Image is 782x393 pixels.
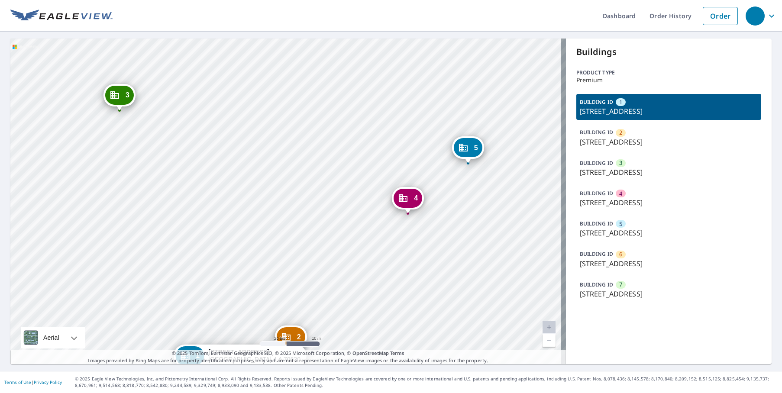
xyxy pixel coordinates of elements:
p: [STREET_ADDRESS] [580,289,758,299]
span: 1 [619,98,622,106]
p: Images provided by Bing Maps are for property identification purposes only and are not a represen... [10,350,566,364]
span: 5 [619,220,622,228]
p: | [4,380,62,385]
p: [STREET_ADDRESS] [580,106,758,116]
p: [STREET_ADDRESS] [580,137,758,147]
a: OpenStreetMap [352,350,389,356]
div: Aerial [41,327,62,348]
p: Premium [576,77,762,84]
a: Current Level 20, Zoom Out [543,334,556,347]
p: BUILDING ID [580,220,613,227]
div: [GEOGRAPHIC_DATA], LA 70820 [208,348,301,363]
span: 2 [297,334,301,340]
span: 4 [414,195,418,201]
a: Terms of Use [4,379,31,385]
p: BUILDING ID [580,98,613,106]
div: Dropped pin, building 3, Commercial property, 550 Ben Hur Rd Baton Rouge, LA 70820 [103,84,136,111]
span: 3 [619,159,622,167]
a: Privacy Policy [34,379,62,385]
div: Dropped pin, building 2, Commercial property, 550 Ben Hur Rd Baton Rouge, LA 70820 [275,325,307,352]
a: Terms [390,350,404,356]
p: Product type [576,69,762,77]
p: BUILDING ID [580,281,613,288]
p: [STREET_ADDRESS] [580,167,758,177]
p: BUILDING ID [580,129,613,136]
p: [STREET_ADDRESS] [580,228,758,238]
div: Dropped pin, building 5, Commercial property, 550 Ben Hur Rd Baton Rouge, LA 70820 [452,136,484,163]
p: [STREET_ADDRESS] [580,258,758,269]
strong: [STREET_ADDRESS] [208,348,269,355]
p: BUILDING ID [580,159,613,167]
span: 4 [619,190,622,198]
span: 5 [474,145,478,151]
div: Aerial [21,327,85,348]
p: BUILDING ID [580,250,613,258]
span: 6 [619,250,622,258]
a: Order [703,7,738,25]
span: © 2025 TomTom, Earthstar Geographics SIO, © 2025 Microsoft Corporation, © [172,350,404,357]
p: BUILDING ID [580,190,613,197]
p: [STREET_ADDRESS] [580,197,758,208]
a: Current Level 20, Zoom In Disabled [543,321,556,334]
div: Dropped pin, building 4, Commercial property, 550 Ben Hur Rd Baton Rouge, LA 70820 [392,187,424,214]
span: 2 [619,129,622,137]
div: Dropped pin, building 1, Commercial property, 550 Ben Hur Rd Baton Rouge, LA 70820 [174,345,307,371]
span: 3 [126,92,129,98]
p: © 2025 Eagle View Technologies, Inc. and Pictometry International Corp. All Rights Reserved. Repo... [75,376,778,389]
p: Buildings [576,45,762,58]
span: 7 [619,280,622,289]
img: EV Logo [10,10,113,23]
